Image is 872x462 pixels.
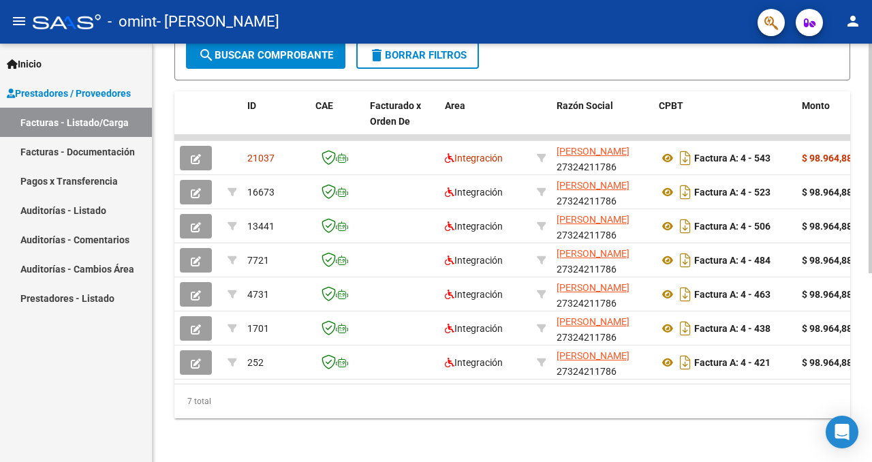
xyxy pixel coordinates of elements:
mat-icon: menu [11,13,27,29]
span: Integración [445,187,503,198]
span: 7721 [247,255,269,266]
span: [PERSON_NAME] [557,214,629,225]
span: - [PERSON_NAME] [157,7,279,37]
div: 7 total [174,384,850,418]
i: Descargar documento [676,283,694,305]
button: Borrar Filtros [356,42,479,69]
strong: $ 98.964,88 [802,357,852,368]
div: Open Intercom Messenger [826,416,858,448]
span: Buscar Comprobante [198,49,333,61]
span: 16673 [247,187,275,198]
span: Prestadores / Proveedores [7,86,131,101]
span: 4731 [247,289,269,300]
datatable-header-cell: CPBT [653,91,796,151]
span: [PERSON_NAME] [557,316,629,327]
div: 27324211786 [557,314,648,343]
span: Integración [445,323,503,334]
span: 252 [247,357,264,368]
datatable-header-cell: ID [242,91,310,151]
span: 21037 [247,153,275,164]
span: [PERSON_NAME] [557,282,629,293]
span: Integración [445,289,503,300]
strong: $ 98.964,88 [802,255,852,266]
span: CPBT [659,100,683,111]
mat-icon: search [198,47,215,63]
div: 27324211786 [557,144,648,172]
strong: Factura A: 4 - 506 [694,221,770,232]
strong: $ 98.964,88 [802,221,852,232]
span: CAE [315,100,333,111]
span: Integración [445,255,503,266]
div: 27324211786 [557,246,648,275]
strong: Factura A: 4 - 523 [694,187,770,198]
span: [PERSON_NAME] [557,180,629,191]
strong: Factura A: 4 - 463 [694,289,770,300]
mat-icon: person [845,13,861,29]
span: Integración [445,221,503,232]
div: 27324211786 [557,178,648,206]
strong: $ 98.964,88 [802,153,852,164]
strong: $ 98.964,88 [802,187,852,198]
span: Razón Social [557,100,613,111]
i: Descargar documento [676,352,694,373]
datatable-header-cell: Razón Social [551,91,653,151]
span: Monto [802,100,830,111]
span: - omint [108,7,157,37]
datatable-header-cell: CAE [310,91,364,151]
i: Descargar documento [676,181,694,203]
button: Buscar Comprobante [186,42,345,69]
div: 27324211786 [557,212,648,241]
i: Descargar documento [676,215,694,237]
span: Area [445,100,465,111]
span: 1701 [247,323,269,334]
span: Inicio [7,57,42,72]
span: Facturado x Orden De [370,100,421,127]
div: 27324211786 [557,348,648,377]
span: Integración [445,357,503,368]
strong: Factura A: 4 - 484 [694,255,770,266]
span: ID [247,100,256,111]
datatable-header-cell: Area [439,91,531,151]
datatable-header-cell: Facturado x Orden De [364,91,439,151]
strong: Factura A: 4 - 421 [694,357,770,368]
strong: $ 98.964,88 [802,323,852,334]
span: [PERSON_NAME] [557,146,629,157]
strong: Factura A: 4 - 543 [694,153,770,164]
strong: $ 98.964,88 [802,289,852,300]
mat-icon: delete [369,47,385,63]
i: Descargar documento [676,147,694,169]
span: Integración [445,153,503,164]
span: [PERSON_NAME] [557,248,629,259]
span: [PERSON_NAME] [557,350,629,361]
span: Borrar Filtros [369,49,467,61]
i: Descargar documento [676,318,694,339]
strong: Factura A: 4 - 438 [694,323,770,334]
div: 27324211786 [557,280,648,309]
i: Descargar documento [676,249,694,271]
span: 13441 [247,221,275,232]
